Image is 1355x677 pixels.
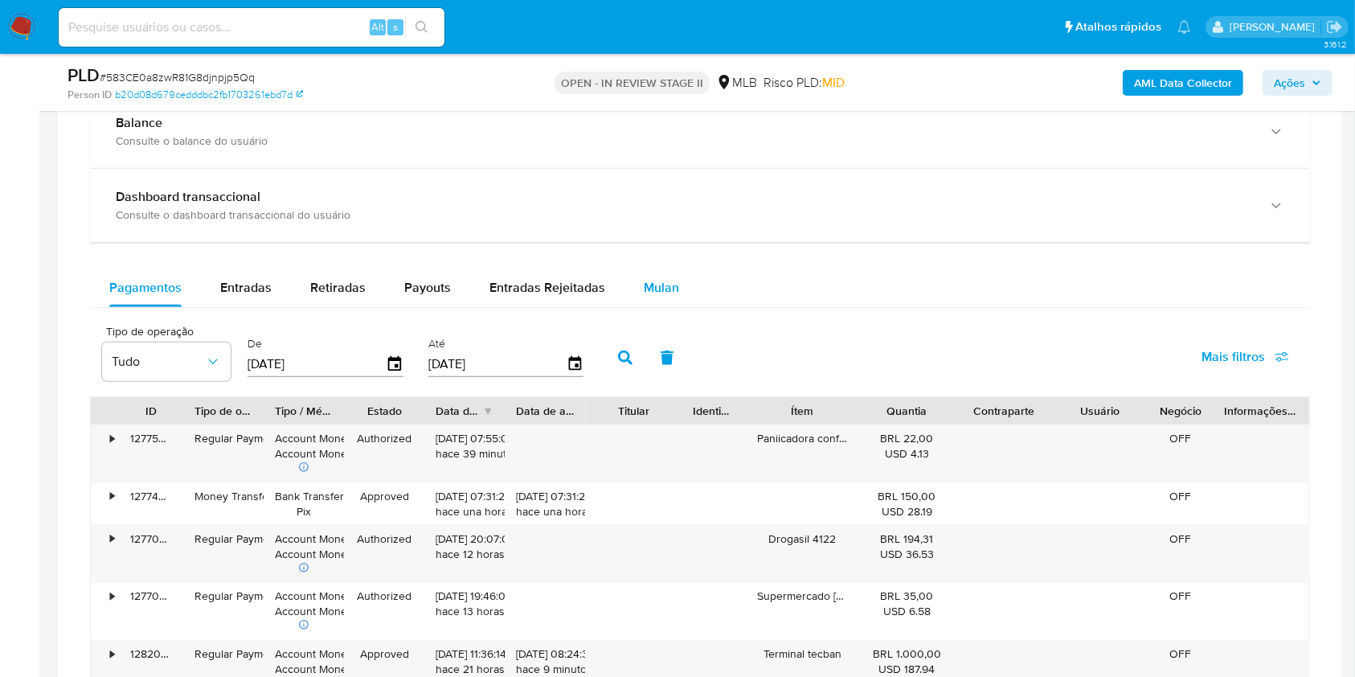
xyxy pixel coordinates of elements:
b: AML Data Collector [1134,70,1232,96]
button: search-icon [405,16,438,39]
button: Ações [1263,70,1332,96]
button: AML Data Collector [1123,70,1243,96]
p: OPEN - IN REVIEW STAGE II [555,72,710,94]
input: Pesquise usuários ou casos... [59,17,444,38]
span: MID [822,73,845,92]
a: b20d08d679cedddbc2fb1703261ebd7d [115,88,303,102]
span: Ações [1274,70,1305,96]
span: # 583CE0a8zwR81G8djnpjp5Qq [100,69,255,85]
span: s [393,19,398,35]
p: ana.conceicao@mercadolivre.com [1230,19,1320,35]
span: Alt [371,19,384,35]
span: Risco PLD: [763,74,845,92]
a: Sair [1326,18,1343,35]
span: Atalhos rápidos [1075,18,1161,35]
div: MLB [716,74,757,92]
a: Notificações [1177,20,1191,34]
b: PLD [68,62,100,88]
b: Person ID [68,88,112,102]
span: 3.161.2 [1324,38,1347,51]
